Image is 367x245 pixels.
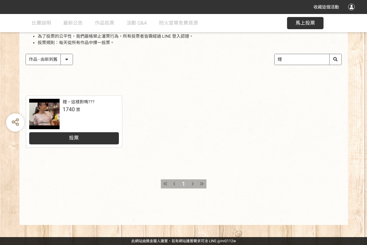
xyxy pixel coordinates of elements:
a: 比賽說明 [32,14,51,32]
a: 最新公告 [63,14,83,32]
button: 馬上投票 [287,17,324,29]
span: 1 [182,180,185,188]
a: 此網站由獎金獵人建置，若有網站建置需求 [131,239,201,243]
span: 最新公告 [63,20,83,26]
li: 投票規則：每天從所有作品中擇一投票。 [38,40,342,46]
li: 為了投票的公平性，我們嚴格禁止灌票行為，所有投票者皆需經過 LINE 登入認證。 [38,33,342,40]
a: 活動 Q&A [126,14,147,32]
a: 防火宣導免費資源 [159,14,198,32]
select: Sorting [26,54,73,65]
span: 作品投票 [95,20,114,26]
span: 1740 [63,106,75,112]
span: 馬上投票 [296,20,315,26]
input: 搜尋作品 [275,54,341,65]
span: 可洽 LINE: [131,239,236,243]
div: 鋰，這樣對嗎??? [63,99,95,105]
a: 作品投票 [95,14,114,32]
a: 鋰，這樣對嗎???1740票投票 [26,96,122,147]
span: 票 [76,107,80,112]
a: @irv0112w [217,239,236,243]
span: 收藏這個活動 [313,5,339,9]
span: 活動 Q&A [126,20,147,26]
span: 投票 [69,135,79,141]
span: 防火宣導免費資源 [159,20,198,26]
span: 比賽說明 [32,20,51,26]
